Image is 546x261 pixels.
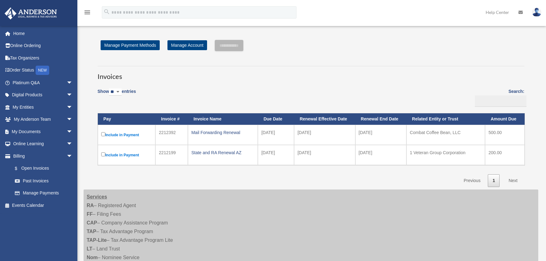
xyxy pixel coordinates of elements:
[67,76,79,89] span: arrow_drop_down
[532,8,541,17] img: User Pic
[4,150,79,162] a: Billingarrow_drop_down
[191,128,254,137] div: Mail Forwarding Renewal
[101,132,105,136] input: Include in Payment
[87,220,97,225] strong: CAP
[84,11,91,16] a: menu
[4,113,82,126] a: My Anderson Teamarrow_drop_down
[4,76,82,89] a: Platinum Q&Aarrow_drop_down
[103,8,110,15] i: search
[4,101,82,113] a: My Entitiesarrow_drop_down
[294,113,355,125] th: Renewal Effective Date: activate to sort column ascending
[459,174,485,187] a: Previous
[4,199,82,211] a: Events Calendar
[101,40,160,50] a: Manage Payment Methods
[258,145,294,165] td: [DATE]
[294,125,355,145] td: [DATE]
[101,152,105,156] input: Include in Payment
[4,89,82,101] a: Digital Productsarrow_drop_down
[488,174,500,187] a: 1
[475,95,526,107] input: Search:
[18,165,21,172] span: $
[355,145,407,165] td: [DATE]
[473,88,524,107] label: Search:
[485,145,525,165] td: 200.00
[67,125,79,138] span: arrow_drop_down
[101,151,152,159] label: Include in Payment
[97,88,136,102] label: Show entries
[3,7,59,20] img: Anderson Advisors Platinum Portal
[485,113,525,125] th: Amount Due: activate to sort column ascending
[4,27,82,40] a: Home
[36,66,49,75] div: NEW
[97,66,524,81] h3: Invoices
[4,125,82,138] a: My Documentsarrow_drop_down
[67,101,79,114] span: arrow_drop_down
[87,255,98,260] strong: Nom
[4,40,82,52] a: Online Ordering
[87,194,107,199] strong: Services
[67,113,79,126] span: arrow_drop_down
[9,162,76,175] a: $Open Invoices
[406,125,485,145] td: Combat Coffee Bean, LLC
[67,150,79,163] span: arrow_drop_down
[101,131,152,139] label: Include in Payment
[167,40,207,50] a: Manage Account
[355,113,407,125] th: Renewal End Date: activate to sort column ascending
[87,246,92,251] strong: LT
[84,9,91,16] i: menu
[258,125,294,145] td: [DATE]
[67,89,79,102] span: arrow_drop_down
[294,145,355,165] td: [DATE]
[87,211,93,217] strong: FF
[4,64,82,77] a: Order StatusNEW
[355,125,407,145] td: [DATE]
[155,145,188,165] td: 2212199
[258,113,294,125] th: Due Date: activate to sort column ascending
[504,174,522,187] a: Next
[87,237,107,243] strong: TAP-Lite
[87,229,96,234] strong: TAP
[67,138,79,150] span: arrow_drop_down
[87,203,94,208] strong: RA
[406,113,485,125] th: Related Entity or Trust: activate to sort column ascending
[191,148,254,157] div: State and RA Renewal AZ
[155,125,188,145] td: 2212392
[188,113,258,125] th: Invoice Name: activate to sort column ascending
[406,145,485,165] td: 1 Veteran Group Corporation
[4,138,82,150] a: Online Learningarrow_drop_down
[485,125,525,145] td: 500.00
[4,52,82,64] a: Tax Organizers
[98,113,155,125] th: Pay: activate to sort column descending
[109,89,122,96] select: Showentries
[9,175,79,187] a: Past Invoices
[155,113,188,125] th: Invoice #: activate to sort column ascending
[9,187,79,199] a: Manage Payments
